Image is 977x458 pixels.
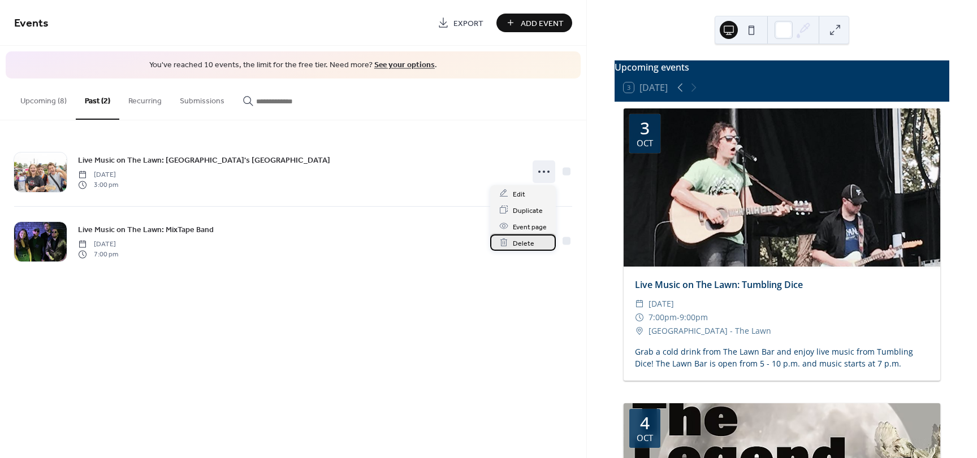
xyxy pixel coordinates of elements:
span: [DATE] [78,169,118,180]
span: 7:00pm [649,311,677,324]
button: Submissions [171,78,234,119]
div: Upcoming events [615,60,949,74]
span: [DATE] [649,297,674,311]
span: - [677,311,680,324]
a: Live Music on The Lawn: MixTape Band [78,223,214,236]
button: Upcoming (8) [11,78,76,119]
a: See your options [374,58,435,73]
a: Export [429,14,492,32]
span: Live Music on The Lawn: [GEOGRAPHIC_DATA]'s [GEOGRAPHIC_DATA] [78,154,330,166]
button: Past (2) [76,78,119,120]
span: Duplicate [513,204,543,216]
span: You've reached 10 events, the limit for the free tier. Need more? . [17,60,569,71]
div: Oct [637,139,653,147]
div: ​ [635,297,644,311]
div: ​ [635,311,644,324]
span: Export [453,18,483,29]
div: ​ [635,324,644,338]
div: 3 [640,120,650,137]
div: Live Music on The Lawn: Tumbling Dice [624,278,940,291]
div: Oct [637,434,653,442]
span: 9:00pm [680,311,708,324]
span: [DATE] [78,239,118,249]
span: Event page [513,221,547,233]
a: Live Music on The Lawn: [GEOGRAPHIC_DATA]'s [GEOGRAPHIC_DATA] [78,154,330,167]
span: 7:00 pm [78,250,118,260]
button: Recurring [119,78,171,119]
div: 4 [640,415,650,431]
span: 3:00 pm [78,180,118,190]
span: Delete [513,237,534,249]
span: Edit [513,188,525,200]
div: Grab a cold drink from The Lawn Bar and enjoy live music from Tumbling Dice! The Lawn Bar is open... [624,346,940,369]
span: Live Music on The Lawn: MixTape Band [78,224,214,235]
span: Events [14,12,49,34]
span: [GEOGRAPHIC_DATA] - The Lawn [649,324,771,338]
